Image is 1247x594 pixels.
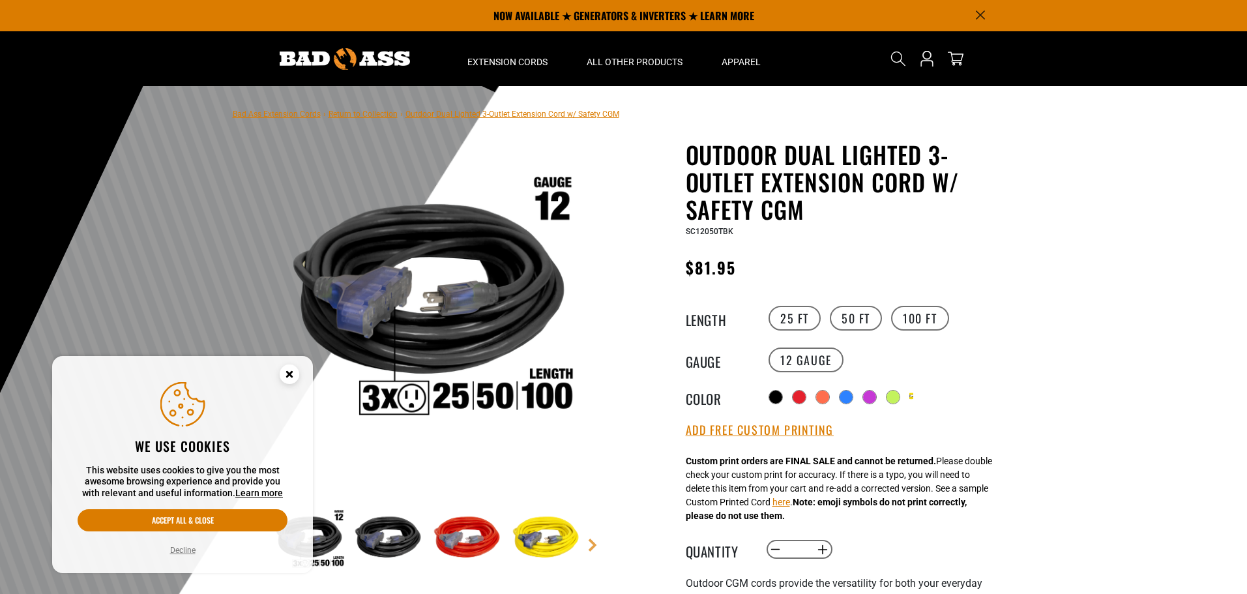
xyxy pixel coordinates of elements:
[166,544,199,557] button: Decline
[508,502,583,578] img: neon yellow
[329,110,398,119] a: Return to Collection
[235,488,283,498] a: Learn more
[686,310,751,327] legend: Length
[686,227,733,236] span: SC12050TBK
[891,306,949,331] label: 100 FT
[769,348,844,372] label: 12 Gauge
[586,539,599,552] a: Next
[686,389,751,406] legend: Color
[78,465,287,499] p: This website uses cookies to give you the most awesome browsing experience and provide you with r...
[448,31,567,86] summary: Extension Cords
[78,509,287,531] button: Accept all & close
[772,496,790,509] button: here
[888,48,909,69] summary: Search
[587,56,682,68] span: All Other Products
[686,351,751,368] legend: Gauge
[567,31,702,86] summary: All Other Products
[350,502,426,578] img: black
[722,56,761,68] span: Apparel
[686,456,936,466] strong: Custom print orders are FINAL SALE and cannot be returned.
[686,454,992,523] div: Please double check your custom print for accuracy. If there is a typo, you will need to delete t...
[686,497,967,521] strong: Note: emoji symbols do not print correctly, please do not use them.
[78,438,287,454] h2: We use cookies
[686,541,751,558] label: Quantity
[467,56,548,68] span: Extension Cords
[686,141,1005,223] h1: Outdoor Dual Lighted 3-Outlet Extension Cord w/ Safety CGM
[830,306,882,331] label: 50 FT
[405,110,619,119] span: Outdoor Dual Lighted 3-Outlet Extension Cord w/ Safety CGM
[686,423,834,438] button: Add Free Custom Printing
[233,106,619,121] nav: breadcrumbs
[429,502,505,578] img: red
[702,31,780,86] summary: Apparel
[233,110,321,119] a: Bad Ass Extension Cords
[323,110,326,119] span: ›
[52,356,313,574] aside: Cookie Consent
[909,391,913,402] div: Yellow
[400,110,403,119] span: ›
[769,306,821,331] label: 25 FT
[280,48,410,70] img: Bad Ass Extension Cords
[686,256,736,279] span: $81.95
